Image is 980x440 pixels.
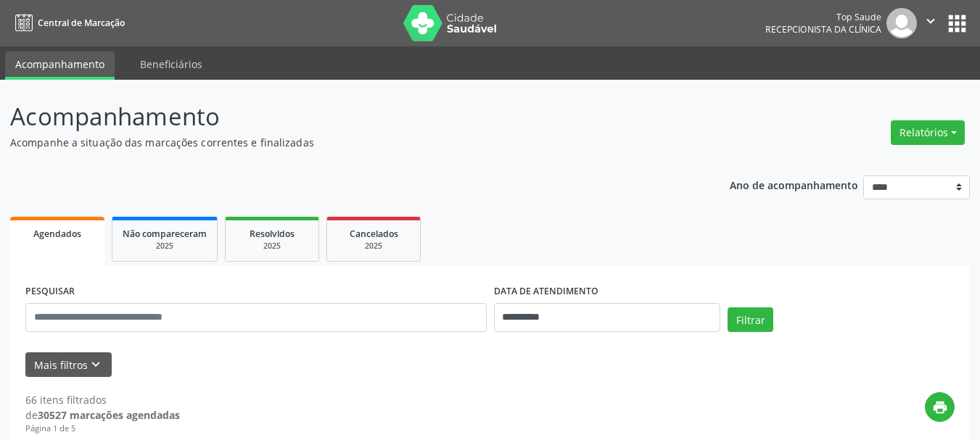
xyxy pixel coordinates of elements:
[25,352,112,378] button: Mais filtroskeyboard_arrow_down
[38,17,125,29] span: Central de Marcação
[250,228,295,240] span: Resolvidos
[25,392,180,407] div: 66 itens filtrados
[38,408,180,422] strong: 30527 marcações agendadas
[925,392,955,422] button: print
[923,13,939,29] i: 
[932,399,948,415] i: print
[33,228,81,240] span: Agendados
[728,307,773,332] button: Filtrar
[944,11,970,36] button: apps
[88,357,104,373] i: keyboard_arrow_down
[765,11,881,23] div: Top Saude
[494,281,598,303] label: DATA DE ATENDIMENTO
[130,51,213,77] a: Beneficiários
[10,11,125,35] a: Central de Marcação
[917,8,944,38] button: 
[123,228,207,240] span: Não compareceram
[25,407,180,423] div: de
[25,281,75,303] label: PESQUISAR
[236,241,308,252] div: 2025
[765,23,881,36] span: Recepcionista da clínica
[730,175,858,194] p: Ano de acompanhamento
[25,423,180,435] div: Página 1 de 5
[123,241,207,252] div: 2025
[350,228,398,240] span: Cancelados
[886,8,917,38] img: img
[891,120,965,145] button: Relatórios
[10,135,682,150] p: Acompanhe a situação das marcações correntes e finalizadas
[337,241,410,252] div: 2025
[10,99,682,135] p: Acompanhamento
[5,51,115,80] a: Acompanhamento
